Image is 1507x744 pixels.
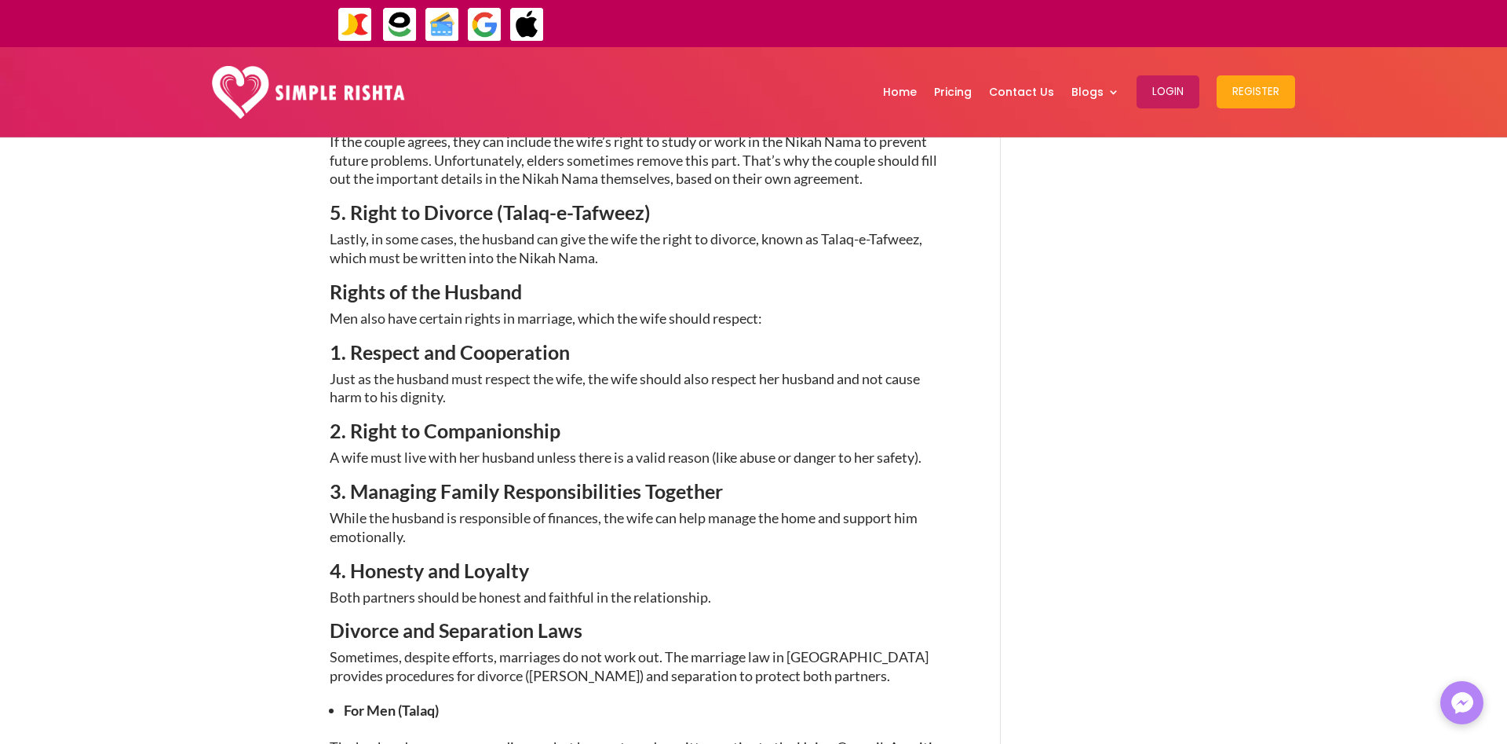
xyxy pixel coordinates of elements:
[330,340,570,364] span: 1. Respect and Cooperation
[330,419,560,442] span: 2. Right to Companionship
[1217,75,1295,108] button: Register
[330,449,921,466] span: A wife must live with her husband unless there is a valid reason (like abuse or danger to her saf...
[1137,51,1199,133] a: Login
[989,51,1054,133] a: Contact Us
[338,7,373,42] img: JazzCash-icon
[467,7,502,42] img: GooglePay-icon
[1071,51,1119,133] a: Blogs
[509,7,545,42] img: ApplePay-icon
[425,7,460,42] img: Credit Cards
[330,479,723,503] span: 3. Managing Family Responsibilities Together
[934,51,972,133] a: Pricing
[883,51,917,133] a: Home
[330,280,522,303] span: Rights of the Husband
[382,7,418,42] img: EasyPaisa-icon
[330,648,929,684] span: Sometimes, despite efforts, marriages do not work out. The marriage law in [GEOGRAPHIC_DATA] prov...
[330,588,711,606] span: Both partners should be honest and faithful in the relationship.
[330,509,918,545] span: While the husband is responsible of finances, the wife can help manage the home and support him e...
[344,702,439,719] span: For Men (Talaq)
[330,559,529,582] span: 4. Honesty and Loyalty
[330,618,582,642] span: Divorce and Separation Laws
[330,230,922,266] span: Lastly, in some cases, the husband can give the wife the right to divorce, known as Talaq-e-Tafwe...
[330,370,920,406] span: Just as the husband must respect the wife, the wife should also respect her husband and not cause...
[1137,75,1199,108] button: Login
[330,310,762,327] span: Men also have certain rights in marriage, which the wife should respect:
[330,200,651,224] span: 5. Right to Divorce (Talaq-e-Tafweez)
[330,133,937,188] span: If the couple agrees, they can include the wife’s right to study or work in the Nikah Nama to pre...
[1217,51,1295,133] a: Register
[1447,687,1478,719] img: Messenger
